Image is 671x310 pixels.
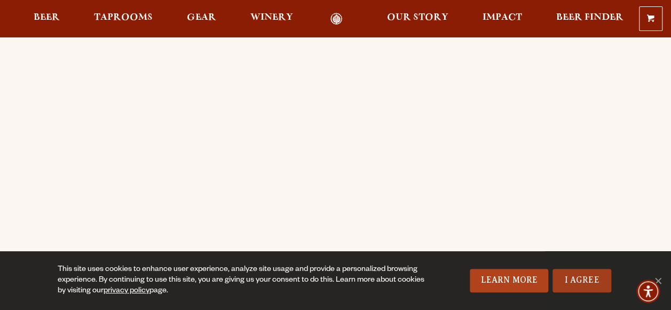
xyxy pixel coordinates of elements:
[387,13,448,22] span: Our Story
[552,269,611,292] a: I Agree
[549,13,630,25] a: Beer Finder
[34,13,60,22] span: Beer
[380,13,455,25] a: Our Story
[317,13,357,25] a: Odell Home
[556,13,623,22] span: Beer Finder
[94,13,153,22] span: Taprooms
[58,265,428,297] div: This site uses cookies to enhance user experience, analyze site usage and provide a personalized ...
[470,269,548,292] a: Learn More
[250,13,293,22] span: Winery
[636,280,660,303] div: Accessibility Menu
[180,13,223,25] a: Gear
[476,13,529,25] a: Impact
[87,13,160,25] a: Taprooms
[187,13,216,22] span: Gear
[483,13,522,22] span: Impact
[243,13,300,25] a: Winery
[27,13,67,25] a: Beer
[104,287,149,296] a: privacy policy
